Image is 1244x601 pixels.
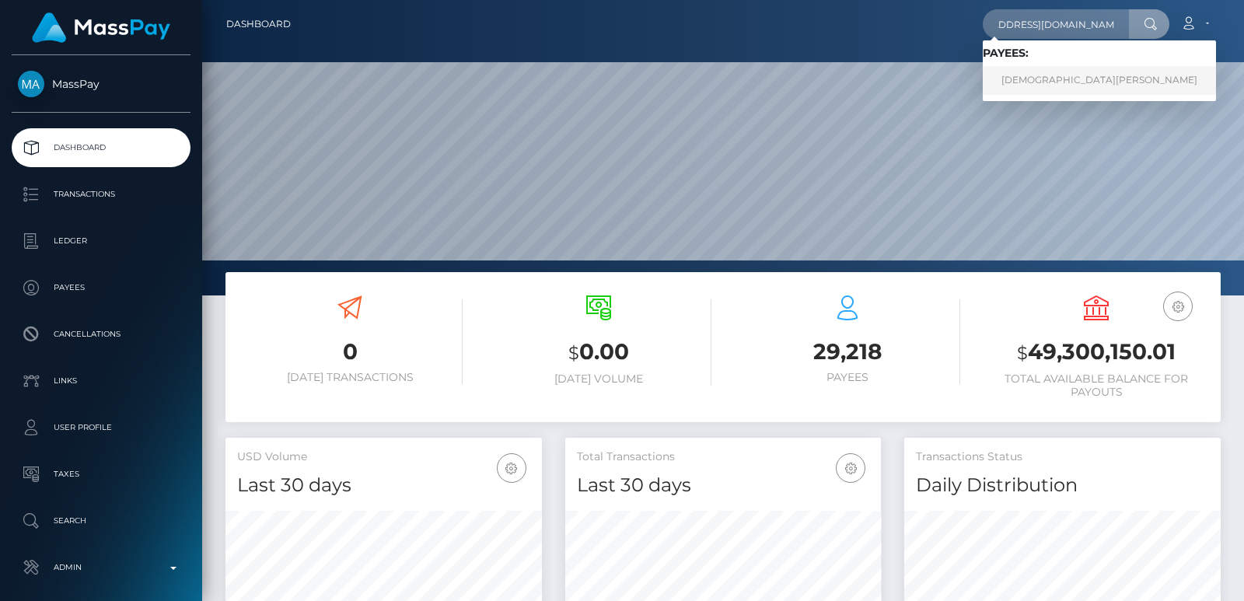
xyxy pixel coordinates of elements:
h5: USD Volume [237,449,530,465]
img: MassPay Logo [32,12,170,43]
h6: Payees: [983,47,1216,60]
h4: Last 30 days [237,472,530,499]
p: User Profile [18,416,184,439]
a: Taxes [12,455,190,494]
h6: [DATE] Volume [486,372,711,386]
h3: 0 [237,337,463,367]
small: $ [568,342,579,364]
small: $ [1017,342,1028,364]
a: Ledger [12,222,190,260]
a: Links [12,362,190,400]
h6: Payees [735,371,960,384]
p: Ledger [18,229,184,253]
h5: Total Transactions [577,449,870,465]
h3: 29,218 [735,337,960,367]
a: Cancellations [12,315,190,354]
h3: 49,300,150.01 [984,337,1209,369]
p: Admin [18,556,184,579]
p: Taxes [18,463,184,486]
span: MassPay [12,77,190,91]
p: Links [18,369,184,393]
a: Dashboard [226,8,291,40]
p: Cancellations [18,323,184,346]
h3: 0.00 [486,337,711,369]
p: Transactions [18,183,184,206]
p: Dashboard [18,136,184,159]
a: [DEMOGRAPHIC_DATA][PERSON_NAME] [983,66,1216,95]
a: Admin [12,548,190,587]
h4: Daily Distribution [916,472,1209,499]
h5: Transactions Status [916,449,1209,465]
a: Search [12,501,190,540]
h4: Last 30 days [577,472,870,499]
h6: [DATE] Transactions [237,371,463,384]
a: Payees [12,268,190,307]
img: MassPay [18,71,44,97]
a: Dashboard [12,128,190,167]
p: Search [18,509,184,533]
a: User Profile [12,408,190,447]
h6: Total Available Balance for Payouts [984,372,1209,399]
p: Payees [18,276,184,299]
a: Transactions [12,175,190,214]
input: Search... [983,9,1129,39]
